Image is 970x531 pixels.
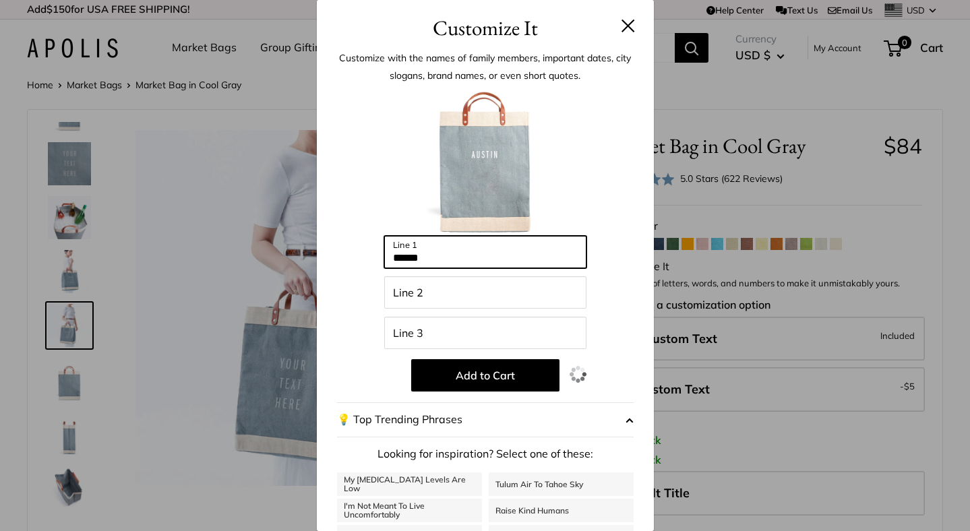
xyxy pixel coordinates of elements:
button: 💡 Top Trending Phrases [337,402,634,437]
a: My [MEDICAL_DATA] Levels Are Low [337,472,482,496]
img: customizer-prod [411,88,559,236]
iframe: Sign Up via Text for Offers [11,480,144,520]
a: Tulum Air To Tahoe Sky [489,472,634,496]
a: I'm Not Meant To Live Uncomfortably [337,499,482,522]
a: Raise Kind Humans [489,499,634,522]
h3: Customize It [337,12,634,44]
p: Looking for inspiration? Select one of these: [337,444,634,464]
img: loading.gif [570,366,586,383]
p: Customize with the names of family members, important dates, city slogans, brand names, or even s... [337,49,634,84]
button: Add to Cart [411,359,559,392]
